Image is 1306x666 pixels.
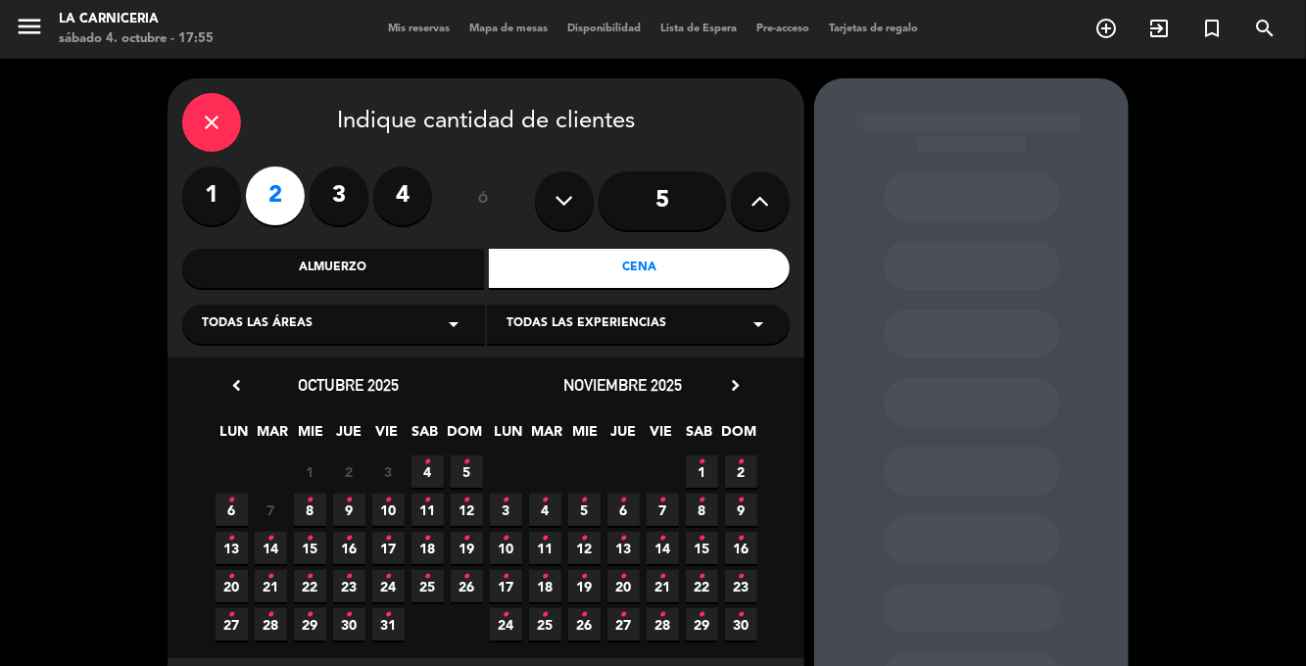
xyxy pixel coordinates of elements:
span: 22 [686,570,718,602]
span: 22 [294,570,326,602]
span: 1 [686,455,718,488]
span: 29 [294,608,326,641]
span: 8 [294,494,326,526]
i: • [542,523,549,554]
i: • [228,599,235,631]
i: • [346,599,353,631]
span: 9 [333,494,365,526]
span: VIE [646,420,678,452]
i: • [424,561,431,593]
span: 23 [333,570,365,602]
i: • [699,561,705,593]
span: 2 [333,455,365,488]
div: Almuerzo [182,249,484,288]
i: • [542,485,549,516]
label: 4 [373,166,432,225]
i: • [542,561,549,593]
span: 26 [451,570,483,602]
span: noviembre 2025 [564,375,683,395]
i: • [424,485,431,516]
span: DOM [722,420,754,452]
span: 21 [255,570,287,602]
span: Mapa de mesas [460,24,557,34]
i: • [738,523,745,554]
span: 20 [216,570,248,602]
span: 15 [294,532,326,564]
i: • [503,485,509,516]
span: MIE [569,420,602,452]
span: 9 [725,494,757,526]
span: Todas las áreas [202,314,313,334]
i: • [620,523,627,554]
span: LUN [493,420,525,452]
label: 3 [310,166,368,225]
span: 24 [372,570,405,602]
i: • [659,485,666,516]
span: VIE [371,420,404,452]
div: Indique cantidad de clientes [182,93,790,152]
i: chevron_right [725,375,746,396]
i: close [200,111,223,134]
i: • [385,523,392,554]
span: 13 [607,532,640,564]
i: • [581,485,588,516]
span: 20 [607,570,640,602]
span: 17 [490,570,522,602]
i: • [307,561,314,593]
i: • [620,485,627,516]
span: Tarjetas de regalo [819,24,928,34]
i: • [699,523,705,554]
span: 28 [255,608,287,641]
span: 12 [451,494,483,526]
i: • [228,485,235,516]
i: • [699,599,705,631]
span: 8 [686,494,718,526]
span: 27 [216,608,248,641]
label: 2 [246,166,305,225]
span: 5 [568,494,601,526]
i: • [503,599,509,631]
i: • [307,599,314,631]
span: 10 [372,494,405,526]
div: Cena [489,249,791,288]
i: • [581,523,588,554]
div: La Carniceria [59,10,214,29]
i: • [267,523,274,554]
span: 26 [568,608,601,641]
i: • [738,561,745,593]
i: arrow_drop_down [747,312,770,336]
span: 1 [294,455,326,488]
span: Disponibilidad [557,24,651,34]
span: Mis reservas [378,24,460,34]
i: • [307,523,314,554]
span: LUN [218,420,251,452]
span: 5 [451,455,483,488]
i: • [463,523,470,554]
span: SAB [684,420,716,452]
span: Pre-acceso [747,24,819,34]
span: 30 [333,608,365,641]
i: • [228,561,235,593]
i: • [463,561,470,593]
i: • [385,561,392,593]
span: 14 [255,532,287,564]
i: turned_in_not [1200,17,1224,40]
span: 14 [647,532,679,564]
span: MAR [531,420,563,452]
i: • [385,599,392,631]
i: menu [15,12,44,41]
i: • [228,523,235,554]
i: exit_to_app [1147,17,1171,40]
span: 15 [686,532,718,564]
i: • [424,447,431,478]
span: 21 [647,570,679,602]
span: 29 [686,608,718,641]
label: 1 [182,166,241,225]
span: MIE [295,420,327,452]
i: • [699,447,705,478]
span: Todas las experiencias [507,314,666,334]
i: • [267,561,274,593]
span: 11 [411,494,444,526]
span: 28 [647,608,679,641]
span: 24 [490,608,522,641]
